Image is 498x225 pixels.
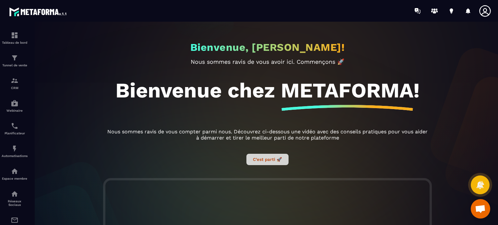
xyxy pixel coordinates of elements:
a: formationformationTableau de bord [2,27,28,49]
img: logo [9,6,67,17]
a: schedulerschedulerPlanificateur [2,117,28,140]
a: social-networksocial-networkRéseaux Sociaux [2,185,28,211]
p: CRM [2,86,28,90]
a: formationformationCRM [2,72,28,95]
img: formation [11,31,18,39]
a: formationformationTunnel de vente [2,49,28,72]
a: Ouvrir le chat [471,199,490,219]
img: automations [11,167,18,175]
p: Webinaire [2,109,28,112]
img: automations [11,145,18,152]
p: Automatisations [2,154,28,158]
img: scheduler [11,122,18,130]
img: formation [11,54,18,62]
button: C’est parti 🚀 [246,154,289,165]
p: Espace membre [2,177,28,180]
p: Nous sommes ravis de vous compter parmi nous. Découvrez ci-dessous une vidéo avec des conseils pr... [105,129,430,141]
img: formation [11,77,18,84]
p: Nous sommes ravis de vous avoir ici. Commençons 🚀 [105,58,430,65]
p: Tunnel de vente [2,63,28,67]
a: automationsautomationsEspace membre [2,163,28,185]
a: C’est parti 🚀 [246,156,289,162]
a: automationsautomationsWebinaire [2,95,28,117]
h2: Bienvenue, [PERSON_NAME]! [190,41,345,53]
h1: Bienvenue chez METAFORMA! [115,78,420,103]
p: Réseaux Sociaux [2,199,28,207]
img: social-network [11,190,18,198]
img: email [11,216,18,224]
p: Planificateur [2,131,28,135]
a: automationsautomationsAutomatisations [2,140,28,163]
img: automations [11,99,18,107]
p: Tableau de bord [2,41,28,44]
